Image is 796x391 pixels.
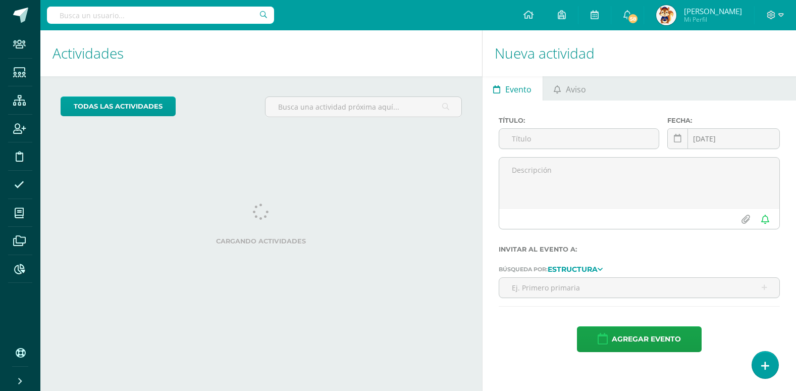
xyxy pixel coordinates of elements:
[499,117,659,124] label: Título:
[499,266,548,273] span: Búsqueda por:
[656,5,676,25] img: 48b3b73f624f16c8a8a879ced5dcfc27.png
[627,13,639,24] span: 58
[61,96,176,116] a: todas las Actividades
[52,30,470,76] h1: Actividades
[667,117,780,124] label: Fecha:
[495,30,784,76] h1: Nueva actividad
[47,7,274,24] input: Busca un usuario...
[499,246,780,253] label: Invitar al evento a:
[548,265,598,274] strong: Estructura
[483,76,543,101] a: Evento
[684,6,742,16] span: [PERSON_NAME]
[543,76,597,101] a: Aviso
[505,77,532,102] span: Evento
[548,265,603,272] a: Estructura
[499,129,659,149] input: Título
[566,77,586,102] span: Aviso
[577,326,702,352] button: Agregar evento
[61,237,462,245] label: Cargando actividades
[499,278,779,298] input: Ej. Primero primaria
[684,15,742,24] span: Mi Perfil
[266,97,461,117] input: Busca una actividad próxima aquí...
[612,327,681,352] span: Agregar evento
[668,129,779,149] input: Fecha de entrega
